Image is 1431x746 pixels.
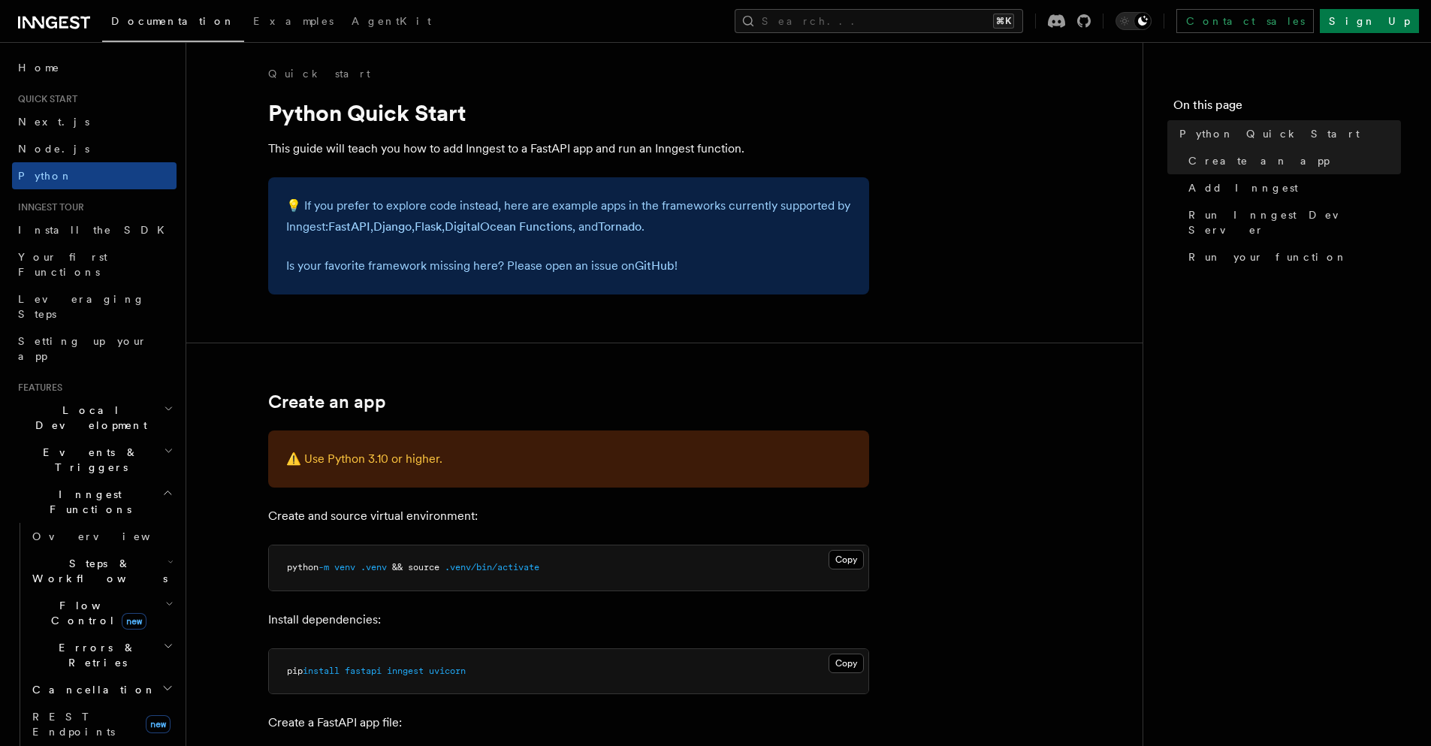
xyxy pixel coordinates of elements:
[12,481,177,523] button: Inngest Functions
[1188,249,1348,264] span: Run your function
[829,550,864,569] button: Copy
[1173,120,1401,147] a: Python Quick Start
[1182,243,1401,270] a: Run your function
[253,15,334,27] span: Examples
[1182,201,1401,243] a: Run Inngest Dev Server
[268,138,869,159] p: This guide will teach you how to add Inngest to a FastAPI app and run an Inngest function.
[1176,9,1314,33] a: Contact sales
[12,403,164,433] span: Local Development
[445,562,539,572] span: .venv/bin/activate
[26,592,177,634] button: Flow Controlnew
[268,99,869,126] h1: Python Quick Start
[1182,147,1401,174] a: Create an app
[268,391,386,412] a: Create an app
[12,487,162,517] span: Inngest Functions
[268,609,869,630] p: Install dependencies:
[12,397,177,439] button: Local Development
[361,562,387,572] span: .venv
[12,243,177,285] a: Your first Functions
[1173,96,1401,120] h4: On this page
[319,562,329,572] span: -m
[146,715,171,733] span: new
[1182,174,1401,201] a: Add Inngest
[12,135,177,162] a: Node.js
[829,654,864,673] button: Copy
[18,335,147,362] span: Setting up your app
[635,258,675,273] a: GitHub
[287,666,303,676] span: pip
[415,219,442,234] a: Flask
[1188,180,1298,195] span: Add Inngest
[26,550,177,592] button: Steps & Workflows
[12,54,177,81] a: Home
[18,293,145,320] span: Leveraging Steps
[1188,153,1330,168] span: Create an app
[343,5,440,41] a: AgentKit
[18,224,174,236] span: Install the SDK
[18,251,107,278] span: Your first Functions
[345,666,382,676] span: fastapi
[18,170,73,182] span: Python
[26,556,168,586] span: Steps & Workflows
[26,676,177,703] button: Cancellation
[12,382,62,394] span: Features
[111,15,235,27] span: Documentation
[26,640,163,670] span: Errors & Retries
[334,562,355,572] span: venv
[26,703,177,745] a: REST Endpointsnew
[12,285,177,328] a: Leveraging Steps
[26,682,156,697] span: Cancellation
[408,562,439,572] span: source
[18,116,89,128] span: Next.js
[122,613,146,630] span: new
[392,562,403,572] span: &&
[287,562,319,572] span: python
[352,15,431,27] span: AgentKit
[244,5,343,41] a: Examples
[268,712,869,733] p: Create a FastAPI app file:
[32,711,115,738] span: REST Endpoints
[12,162,177,189] a: Python
[12,328,177,370] a: Setting up your app
[598,219,642,234] a: Tornado
[18,60,60,75] span: Home
[18,143,89,155] span: Node.js
[328,219,370,234] a: FastAPI
[1116,12,1152,30] button: Toggle dark mode
[1320,9,1419,33] a: Sign Up
[303,666,340,676] span: install
[373,219,412,234] a: Django
[429,666,466,676] span: uvicorn
[32,530,187,542] span: Overview
[268,66,370,81] a: Quick start
[26,598,165,628] span: Flow Control
[26,634,177,676] button: Errors & Retries
[12,439,177,481] button: Events & Triggers
[445,219,572,234] a: DigitalOcean Functions
[286,449,851,470] p: ⚠️ Use Python 3.10 or higher.
[102,5,244,42] a: Documentation
[286,255,851,276] p: Is your favorite framework missing here? Please open an issue on !
[12,445,164,475] span: Events & Triggers
[268,506,869,527] p: Create and source virtual environment:
[12,216,177,243] a: Install the SDK
[1179,126,1360,141] span: Python Quick Start
[12,201,84,213] span: Inngest tour
[735,9,1023,33] button: Search...⌘K
[993,14,1014,29] kbd: ⌘K
[12,108,177,135] a: Next.js
[1188,207,1401,237] span: Run Inngest Dev Server
[286,195,851,237] p: 💡 If you prefer to explore code instead, here are example apps in the frameworks currently suppor...
[26,523,177,550] a: Overview
[387,666,424,676] span: inngest
[12,93,77,105] span: Quick start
